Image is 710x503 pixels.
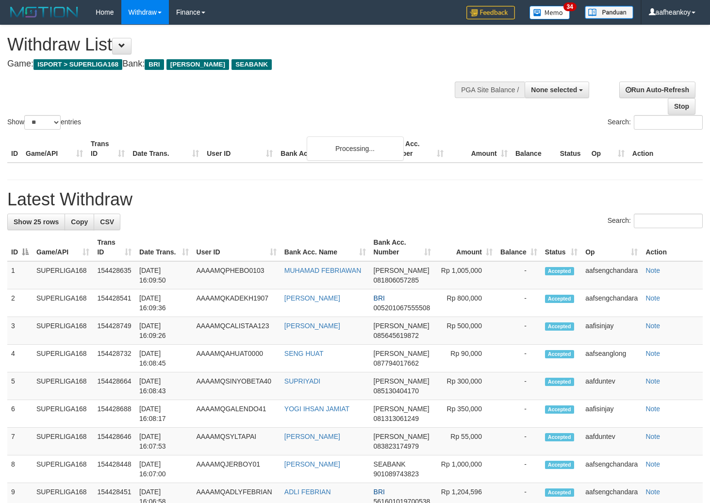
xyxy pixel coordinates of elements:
td: 154428749 [93,317,135,345]
td: 154428541 [93,289,135,317]
td: AAAAMQSYLTAPAI [193,428,281,455]
a: Note [645,488,660,496]
span: [PERSON_NAME] [374,377,429,385]
a: Note [645,433,660,440]
th: Action [642,234,703,261]
td: Rp 1,005,000 [435,261,496,289]
span: BRI [145,59,164,70]
a: SUPRIYADI [284,377,320,385]
td: AAAAMQAHUAT0000 [193,345,281,372]
button: None selected [525,82,589,98]
td: aafsengchandara [581,289,642,317]
td: aafduntev [581,372,642,400]
a: Note [645,294,660,302]
span: Copy 005201067555508 to clipboard [374,304,430,312]
td: 154428448 [93,455,135,483]
label: Search: [608,115,703,130]
span: None selected [531,86,577,94]
a: CSV [94,214,120,230]
span: SEABANK [231,59,272,70]
th: Trans ID [87,135,129,163]
a: Note [645,267,660,274]
td: SUPERLIGA168 [33,289,93,317]
td: [DATE] 16:09:26 [135,317,193,345]
th: Balance: activate to sort column ascending [496,234,541,261]
span: Copy 087794017662 to clipboard [374,359,419,367]
span: Copy [71,218,88,226]
td: Rp 55,000 [435,428,496,455]
td: aafisinjay [581,400,642,428]
td: AAAAMQJERBOY01 [193,455,281,483]
a: [PERSON_NAME] [284,433,340,440]
a: SENG HUAT [284,350,324,357]
span: Show 25 rows [14,218,59,226]
label: Show entries [7,115,81,130]
td: - [496,400,541,428]
td: - [496,317,541,345]
span: [PERSON_NAME] [374,322,429,330]
img: Button%20Memo.svg [529,6,570,19]
th: Op [588,135,628,163]
span: [PERSON_NAME] [374,350,429,357]
span: Copy 083823174979 to clipboard [374,442,419,450]
span: Accepted [545,295,574,303]
span: [PERSON_NAME] [374,433,429,440]
a: [PERSON_NAME] [284,460,340,468]
td: 154428646 [93,428,135,455]
td: SUPERLIGA168 [33,261,93,289]
span: Copy 081806057285 to clipboard [374,276,419,284]
th: Bank Acc. Name [277,135,383,163]
td: Rp 90,000 [435,345,496,372]
th: Amount [447,135,512,163]
a: Note [645,322,660,330]
td: AAAAMQPHEBO0103 [193,261,281,289]
a: Note [645,460,660,468]
td: Rp 1,000,000 [435,455,496,483]
td: Rp 800,000 [435,289,496,317]
td: SUPERLIGA168 [33,455,93,483]
td: - [496,345,541,372]
th: Amount: activate to sort column ascending [435,234,496,261]
td: 154428732 [93,345,135,372]
span: [PERSON_NAME] [374,267,429,274]
td: AAAAMQSINYOBETA40 [193,372,281,400]
input: Search: [634,214,703,228]
th: Balance [512,135,556,163]
th: Bank Acc. Name: activate to sort column ascending [281,234,370,261]
td: 7 [7,428,33,455]
td: 3 [7,317,33,345]
span: Copy 085130404170 to clipboard [374,387,419,395]
span: SEABANK [374,460,406,468]
div: PGA Site Balance / [455,82,525,98]
td: SUPERLIGA168 [33,428,93,455]
td: [DATE] 16:09:36 [135,289,193,317]
span: Accepted [545,322,574,331]
span: Accepted [545,267,574,275]
a: [PERSON_NAME] [284,322,340,330]
td: AAAAMQKADEKH1907 [193,289,281,317]
td: [DATE] 16:08:17 [135,400,193,428]
select: Showentries [24,115,61,130]
th: Bank Acc. Number: activate to sort column ascending [370,234,435,261]
th: Trans ID: activate to sort column ascending [93,234,135,261]
span: Accepted [545,405,574,414]
a: MUHAMAD FEBRIAWAN [284,267,361,274]
label: Search: [608,214,703,228]
td: 5 [7,372,33,400]
td: 1 [7,261,33,289]
td: 154428688 [93,400,135,428]
a: Show 25 rows [7,214,65,230]
td: Rp 500,000 [435,317,496,345]
td: [DATE] 16:09:50 [135,261,193,289]
th: ID: activate to sort column descending [7,234,33,261]
td: aafsengchandara [581,455,642,483]
td: 8 [7,455,33,483]
span: Accepted [545,433,574,441]
td: SUPERLIGA168 [33,345,93,372]
span: Accepted [545,378,574,386]
td: - [496,289,541,317]
span: Copy 085645619872 to clipboard [374,332,419,339]
td: 6 [7,400,33,428]
td: AAAAMQGALENDO41 [193,400,281,428]
img: MOTION_logo.png [7,5,81,19]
